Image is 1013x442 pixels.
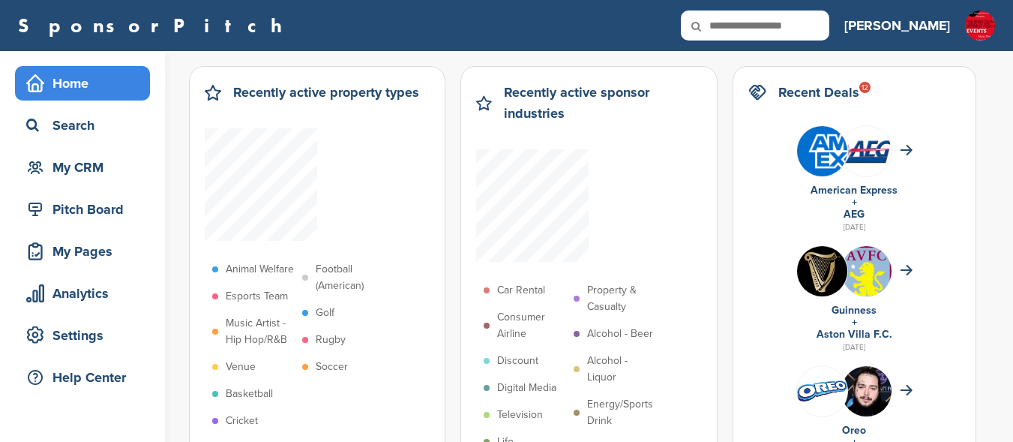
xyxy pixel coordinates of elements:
[497,282,545,299] p: Car Rental
[226,413,258,429] p: Cricket
[844,208,865,221] a: AEG
[497,353,538,369] p: Discount
[797,246,847,296] img: 13524564 10153758406911519 7648398964988343964 n
[587,282,656,315] p: Property & Casualty
[841,246,892,318] img: Data?1415810237
[844,15,950,36] h3: [PERSON_NAME]
[778,82,859,103] h2: Recent Deals
[226,386,273,402] p: Basketball
[852,196,857,209] a: +
[316,305,334,321] p: Golf
[18,16,292,35] a: SponsorPitch
[22,196,150,223] div: Pitch Board
[859,82,871,93] div: 12
[22,364,150,391] div: Help Center
[316,359,348,375] p: Soccer
[15,66,150,101] a: Home
[587,396,656,429] p: Energy/Sports Drink
[497,309,566,342] p: Consumer Airline
[748,341,961,354] div: [DATE]
[841,138,892,164] img: Open uri20141112 64162 1t4610c?1415809572
[841,366,892,441] img: Screenshot 2018 10 25 at 8.58.45 am
[587,353,656,386] p: Alcohol - Liquor
[22,112,150,139] div: Search
[497,380,556,396] p: Digital Media
[497,407,543,423] p: Television
[22,70,150,97] div: Home
[22,280,150,307] div: Analytics
[844,9,950,42] a: [PERSON_NAME]
[842,424,866,437] a: Oreo
[226,261,294,278] p: Animal Welfare
[15,360,150,395] a: Help Center
[233,82,419,103] h2: Recently active property types
[797,126,847,176] img: Amex logo
[587,326,653,342] p: Alcohol - Beer
[226,288,288,305] p: Esports Team
[811,184,898,197] a: American Express
[22,238,150,265] div: My Pages
[15,276,150,311] a: Analytics
[15,150,150,185] a: My CRM
[15,192,150,227] a: Pitch Board
[797,380,847,401] img: Data
[504,82,702,124] h2: Recently active sponsor industries
[748,221,961,234] div: [DATE]
[817,328,892,341] a: Aston Villa F.C.
[15,234,150,269] a: My Pages
[316,261,385,294] p: Football (American)
[15,318,150,353] a: Settings
[22,154,150,181] div: My CRM
[22,322,150,349] div: Settings
[832,304,877,317] a: Guinness
[226,359,256,375] p: Venue
[852,316,857,329] a: +
[316,332,346,348] p: Rugby
[15,108,150,143] a: Search
[226,315,295,348] p: Music Artist - Hip Hop/R&B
